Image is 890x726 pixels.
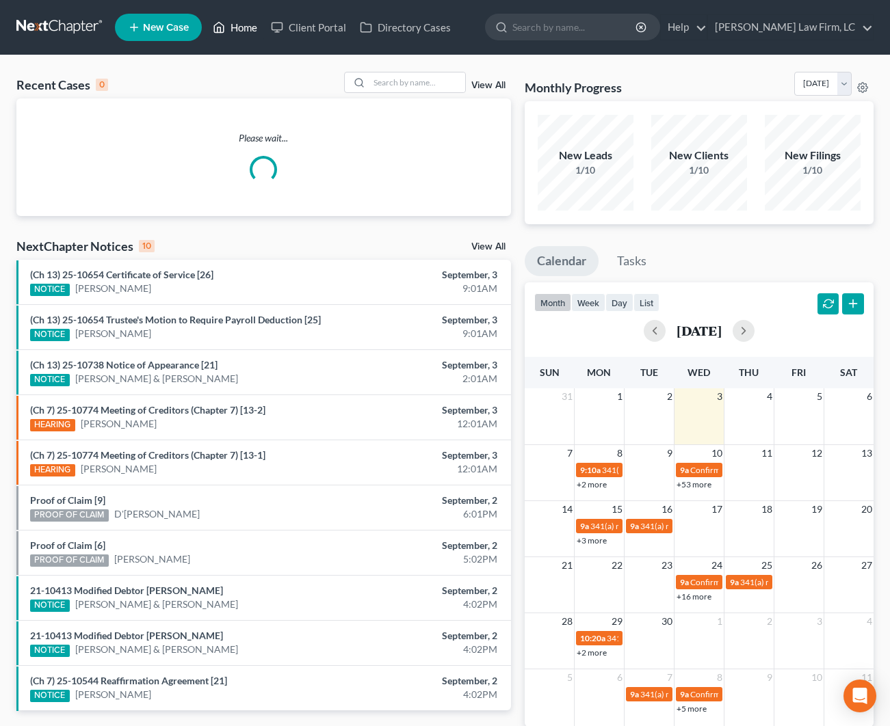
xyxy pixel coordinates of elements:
span: Fri [791,366,806,378]
div: 1/10 [538,163,633,177]
a: Client Portal [264,15,353,40]
div: PROOF OF CLAIM [30,554,109,567]
a: [PERSON_NAME] Law Firm, LC [708,15,873,40]
span: 4 [765,388,774,405]
a: (Ch 7) 25-10774 Meeting of Creditors (Chapter 7) [13-1] [30,449,265,461]
div: September, 2 [350,674,497,688]
a: [PERSON_NAME] [75,688,151,701]
span: 8 [616,445,624,461]
div: 4:02PM [350,643,497,656]
a: [PERSON_NAME] [114,552,190,566]
a: Proof of Claim [9] [30,494,105,506]
span: 3 [716,388,724,405]
div: NOTICE [30,329,70,341]
span: 9:10a [580,465,601,475]
span: 9a [680,577,689,587]
a: View All [471,81,506,90]
a: (Ch 13) 25-10654 Trustee's Motion to Require Payroll Deduction [25] [30,314,321,325]
span: Thu [739,366,759,378]
a: [PERSON_NAME] [81,417,157,431]
div: Recent Cases [16,77,108,93]
a: +2 more [577,479,607,489]
span: 21 [560,557,574,574]
div: September, 2 [350,584,497,597]
span: 10 [810,669,824,686]
div: September, 3 [350,448,497,462]
span: 9a [580,521,589,531]
span: New Case [143,23,189,33]
div: NOTICE [30,690,70,702]
span: 5 [566,669,574,686]
span: Sun [540,366,560,378]
a: [PERSON_NAME] [75,327,151,340]
div: 12:01AM [350,462,497,476]
span: 341(a) meeting for [PERSON_NAME] [640,689,772,699]
a: +53 more [677,479,711,489]
span: 28 [560,613,574,630]
span: 9a [730,577,739,587]
div: NOTICE [30,645,70,657]
a: [PERSON_NAME] & [PERSON_NAME] [75,372,238,386]
span: 2 [765,613,774,630]
span: 1 [616,388,624,405]
div: 6:01PM [350,507,497,521]
div: NextChapter Notices [16,238,155,254]
a: +2 more [577,647,607,658]
span: 14 [560,501,574,517]
span: 6 [616,669,624,686]
div: Open Intercom Messenger [843,680,876,712]
div: 1/10 [765,163,861,177]
div: HEARING [30,464,75,476]
h3: Monthly Progress [525,79,622,96]
div: September, 2 [350,494,497,507]
a: 21-10413 Modified Debtor [PERSON_NAME] [30,630,223,641]
button: week [571,293,605,312]
span: 11 [760,445,774,461]
a: (Ch 7) 25-10774 Meeting of Creditors (Chapter 7) [13-2] [30,404,265,416]
div: New Filings [765,148,861,163]
div: September, 3 [350,313,497,327]
div: September, 2 [350,539,497,552]
div: NOTICE [30,600,70,612]
span: Tue [640,366,658,378]
span: 5 [815,388,824,405]
button: day [605,293,633,312]
span: 22 [610,557,624,574]
div: September, 2 [350,629,497,643]
span: Mon [587,366,611,378]
div: NOTICE [30,374,70,386]
span: 9 [666,445,674,461]
span: 31 [560,388,574,405]
a: Proof of Claim [6] [30,539,105,551]
span: 9a [680,689,689,699]
a: Tasks [605,246,659,276]
p: Please wait... [16,131,511,145]
span: 4 [865,613,874,630]
span: 16 [660,501,674,517]
a: Calendar [525,246,599,276]
span: 29 [610,613,624,630]
a: +16 more [677,591,711,602]
span: 9a [630,521,639,531]
span: 3 [815,613,824,630]
span: 27 [860,557,874,574]
div: 9:01AM [350,282,497,295]
a: [PERSON_NAME] & [PERSON_NAME] [75,643,238,656]
span: 7 [666,669,674,686]
span: 18 [760,501,774,517]
a: Directory Cases [353,15,458,40]
div: September, 3 [350,268,497,282]
span: 12 [810,445,824,461]
a: Help [661,15,707,40]
span: 19 [810,501,824,517]
div: September, 3 [350,403,497,417]
span: 341(a) meeting for [PERSON_NAME] [602,465,734,475]
span: 341(a) meeting for [PERSON_NAME] [640,521,772,531]
div: 4:02PM [350,688,497,701]
a: [PERSON_NAME] & [PERSON_NAME] [75,597,238,611]
span: 15 [610,501,624,517]
a: +5 more [677,703,707,714]
span: Confirmation hearing for [PERSON_NAME] [690,689,846,699]
span: Sat [840,366,857,378]
a: (Ch 13) 25-10654 Certificate of Service [26] [30,269,213,280]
